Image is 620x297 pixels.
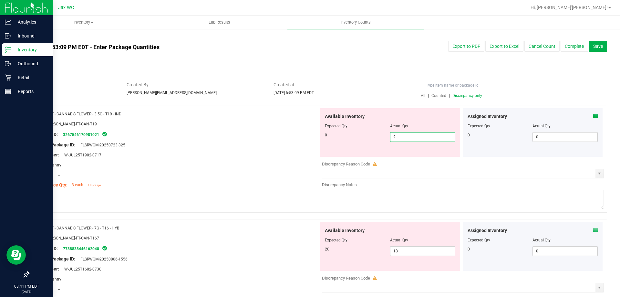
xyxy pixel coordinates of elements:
[16,19,151,25] span: Inventory
[595,169,604,178] span: select
[451,93,482,98] a: Discrepancy only
[200,19,239,25] span: Lab Results
[3,289,50,294] p: [DATE]
[325,247,329,251] span: 20
[34,142,75,147] span: Original Package ID:
[11,60,50,68] p: Outbound
[5,60,11,67] inline-svg: Outbound
[531,5,608,10] span: Hi, [PERSON_NAME]'[PERSON_NAME]!
[102,245,108,251] span: In Sync
[452,93,482,98] span: Discrepancy only
[524,41,560,52] button: Cancel Count
[127,90,217,95] span: [PERSON_NAME][EMAIL_ADDRESS][DOMAIN_NAME]
[3,283,50,289] p: 08:41 PM EDT
[77,257,128,261] span: FLSRWGM-20250806-1556
[88,184,101,187] span: 2 hours ago
[325,124,347,128] span: Expected Qty
[58,5,74,10] span: Jax WC
[11,46,50,54] p: Inventory
[274,81,411,88] span: Created at
[11,88,50,95] p: Reports
[430,93,449,98] a: Counted
[46,277,61,281] span: Pantry
[322,162,370,166] span: Discrepancy Reason Code
[532,237,598,243] div: Actual Qty
[46,122,97,126] span: [PERSON_NAME]-FT-CAN-T19
[325,238,347,242] span: Expected Qty
[11,18,50,26] p: Analytics
[77,143,125,147] span: FLSRWGM-20250723-325
[322,276,370,281] span: Discrepancy Reason Code
[11,32,50,40] p: Inbound
[55,173,60,177] span: --
[15,16,151,29] a: Inventory
[63,247,99,251] a: 7788838446162040
[325,113,365,120] span: Available Inventory
[46,163,61,167] span: Pantry
[5,33,11,39] inline-svg: Inbound
[63,133,99,137] a: 3267546170981021
[593,44,603,49] span: Save
[5,47,11,53] inline-svg: Inventory
[274,90,314,95] span: [DATE] 6:53:09 PM EDT
[421,93,425,98] span: All
[332,19,379,25] span: Inventory Counts
[468,227,507,234] span: Assigned Inventory
[468,246,533,252] div: 0
[5,74,11,81] inline-svg: Retail
[589,41,607,52] button: Save
[390,247,455,256] input: 18
[485,41,523,52] button: Export to Excel
[561,41,588,52] button: Complete
[102,131,108,137] span: In Sync
[151,16,287,29] a: Lab Results
[421,93,428,98] a: All
[468,132,533,138] div: 0
[127,81,264,88] span: Created By
[468,113,507,120] span: Assigned Inventory
[532,123,598,129] div: Actual Qty
[28,44,362,50] h4: [DATE] 6:53:09 PM EDT - Enter Package Quantities
[28,81,117,88] span: Status
[55,287,60,292] span: --
[5,19,11,25] inline-svg: Analytics
[533,247,597,256] input: 0
[448,41,484,52] button: Export to PDF
[468,123,533,129] div: Expected Qty
[72,183,83,187] span: 3 each
[421,80,607,91] input: Type item name or package id
[431,93,446,98] span: Counted
[61,267,101,271] span: W-JUL25T1602-0730
[428,93,429,98] span: |
[468,237,533,243] div: Expected Qty
[390,124,408,128] span: Actual Qty
[11,74,50,81] p: Retail
[325,227,365,234] span: Available Inventory
[322,182,604,188] div: Discrepancy Notes
[325,133,327,137] span: 0
[6,245,26,265] iframe: Resource center
[61,153,101,157] span: W-JUL25T1902-0717
[533,133,597,142] input: 0
[390,238,408,242] span: Actual Qty
[46,236,99,240] span: [PERSON_NAME]-FT-CAN-T167
[287,16,423,29] a: Inventory Counts
[49,112,121,116] span: FT - CANNABIS FLOWER - 3.5G - T19 - IND
[49,226,119,230] span: FT - CANNABIS FLOWER - 7G - T16 - HYB
[595,283,604,292] span: select
[449,93,450,98] span: |
[34,256,75,261] span: Original Package ID:
[5,88,11,95] inline-svg: Reports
